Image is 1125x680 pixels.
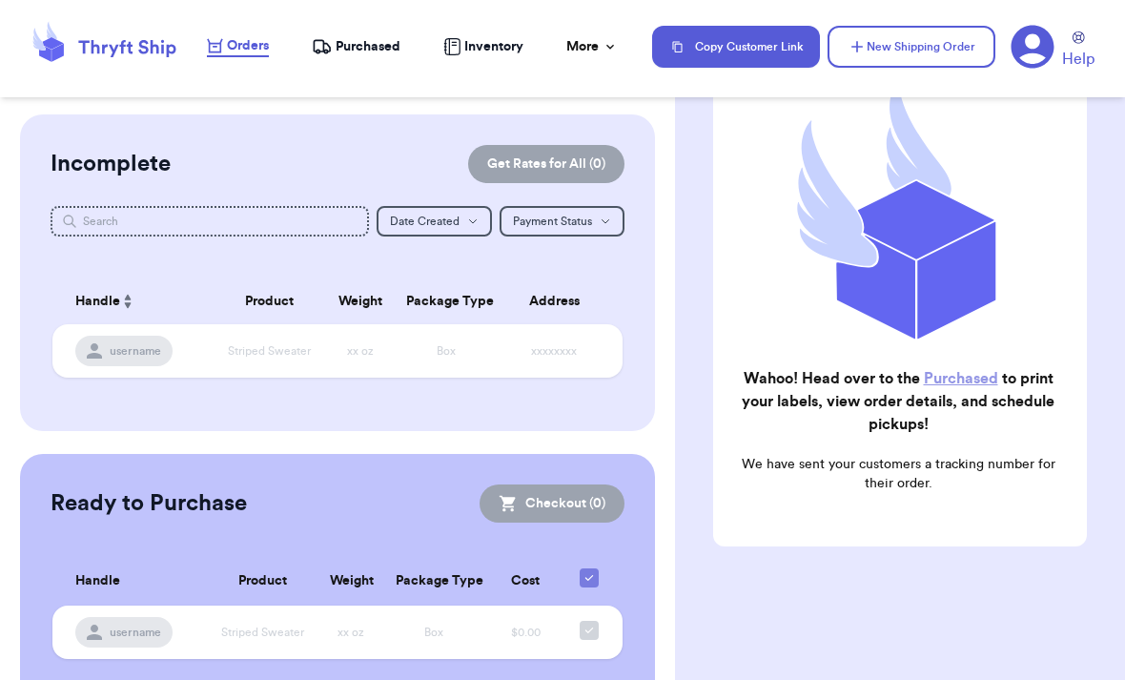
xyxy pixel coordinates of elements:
[728,455,1068,493] p: We have sent your customers a tracking number for their order.
[828,26,995,68] button: New Shipping Order
[566,37,618,56] div: More
[213,278,327,324] th: Product
[51,149,171,179] h2: Incomplete
[1062,48,1094,71] span: Help
[500,206,624,237] button: Payment Status
[318,557,385,606] th: Weight
[511,627,541,638] span: $0.00
[337,627,364,638] span: xx oz
[227,36,269,55] span: Orders
[384,557,483,606] th: Package Type
[228,345,311,357] span: Striped Sweater
[395,278,498,324] th: Package Type
[377,206,492,237] button: Date Created
[1062,31,1094,71] a: Help
[347,345,374,357] span: xx oz
[443,37,523,56] a: Inventory
[652,26,820,68] button: Copy Customer Link
[424,627,443,638] span: Box
[390,216,460,227] span: Date Created
[497,278,622,324] th: Address
[468,145,624,183] button: Get Rates for All (0)
[51,206,369,237] input: Search
[221,627,304,638] span: Striped Sweater
[75,571,120,591] span: Handle
[924,371,998,386] a: Purchased
[110,625,161,640] span: username
[207,36,269,57] a: Orders
[312,37,400,56] a: Purchased
[110,343,161,359] span: username
[326,278,395,324] th: Weight
[513,216,592,227] span: Payment Status
[464,37,523,56] span: Inventory
[480,484,624,523] button: Checkout (0)
[51,488,247,519] h2: Ready to Purchase
[208,557,318,606] th: Product
[75,292,120,312] span: Handle
[484,557,567,606] th: Cost
[336,37,400,56] span: Purchased
[728,367,1068,436] h2: Wahoo! Head over to the to print your labels, view order details, and schedule pickups!
[531,345,577,357] span: xxxxxxxx
[437,345,456,357] span: Box
[120,290,135,313] button: Sort ascending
